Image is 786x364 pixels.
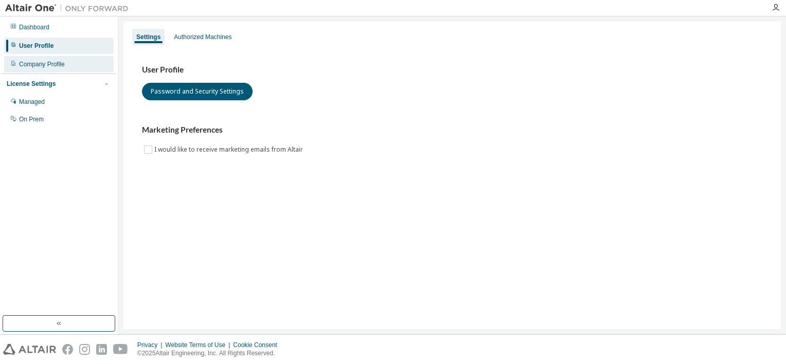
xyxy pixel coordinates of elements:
[113,344,128,355] img: youtube.svg
[7,80,56,88] div: License Settings
[79,344,90,355] img: instagram.svg
[233,341,283,349] div: Cookie Consent
[136,33,160,41] div: Settings
[62,344,73,355] img: facebook.svg
[142,83,253,100] button: Password and Security Settings
[165,341,233,349] div: Website Terms of Use
[142,125,762,135] h3: Marketing Preferences
[137,341,165,349] div: Privacy
[3,344,56,355] img: altair_logo.svg
[96,344,107,355] img: linkedin.svg
[5,3,134,13] img: Altair One
[19,115,44,123] div: On Prem
[137,349,283,358] p: © 2025 Altair Engineering, Inc. All Rights Reserved.
[142,65,762,75] h3: User Profile
[19,23,49,31] div: Dashboard
[154,143,305,156] label: I would like to receive marketing emails from Altair
[19,60,65,68] div: Company Profile
[19,98,45,106] div: Managed
[19,42,53,50] div: User Profile
[174,33,231,41] div: Authorized Machines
